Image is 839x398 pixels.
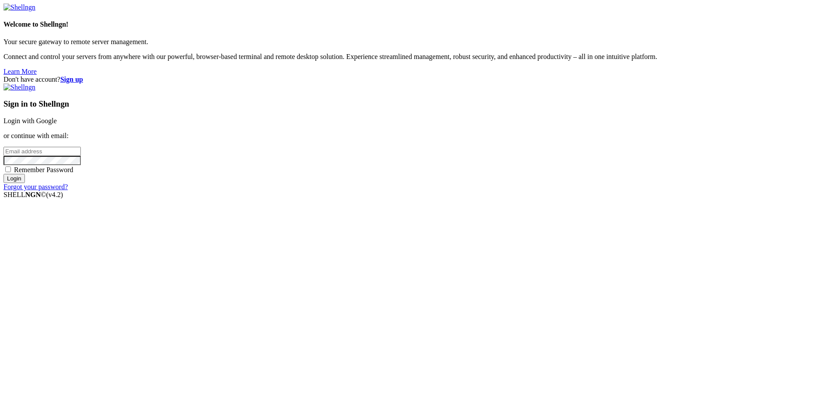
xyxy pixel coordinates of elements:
h3: Sign in to Shellngn [3,99,836,109]
a: Forgot your password? [3,183,68,190]
div: Don't have account? [3,76,836,83]
a: Login with Google [3,117,57,125]
input: Login [3,174,25,183]
img: Shellngn [3,3,35,11]
input: Email address [3,147,81,156]
img: Shellngn [3,83,35,91]
p: Connect and control your servers from anywhere with our powerful, browser-based terminal and remo... [3,53,836,61]
a: Sign up [60,76,83,83]
span: Remember Password [14,166,73,173]
p: Your secure gateway to remote server management. [3,38,836,46]
p: or continue with email: [3,132,836,140]
span: 4.2.0 [46,191,63,198]
input: Remember Password [5,166,11,172]
b: NGN [25,191,41,198]
a: Learn More [3,68,37,75]
span: SHELL © [3,191,63,198]
h4: Welcome to Shellngn! [3,21,836,28]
